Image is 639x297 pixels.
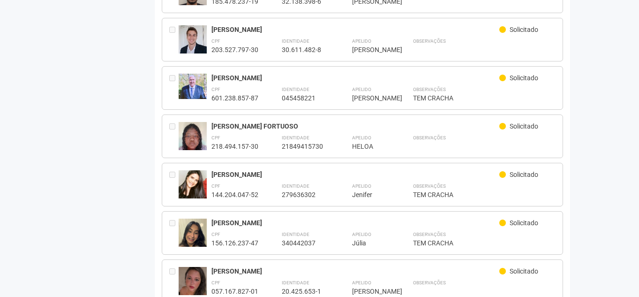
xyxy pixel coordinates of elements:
[413,280,446,285] strong: Observações
[282,183,309,189] strong: Identidade
[169,219,179,247] div: Entre em contato com a Aministração para solicitar o cancelamento ou 2a via
[413,239,556,247] div: TEM CRACHA
[282,190,329,199] div: 279636302
[510,267,538,275] span: Solicitado
[282,142,329,151] div: 21849415730
[352,287,390,296] div: [PERSON_NAME]
[352,142,390,151] div: HELOA
[179,170,207,208] img: user.jpg
[413,135,446,140] strong: Observações
[211,142,258,151] div: 218.494.157-30
[282,38,309,44] strong: Identidade
[282,94,329,102] div: 045458221
[211,267,500,275] div: [PERSON_NAME]
[211,287,258,296] div: 057.167.827-01
[282,232,309,237] strong: Identidade
[510,171,538,178] span: Solicitado
[211,135,220,140] strong: CPF
[510,26,538,33] span: Solicitado
[179,267,207,295] img: user.jpg
[282,280,309,285] strong: Identidade
[211,38,220,44] strong: CPF
[211,94,258,102] div: 601.238.857-87
[282,46,329,54] div: 30.611.482-8
[510,74,538,82] span: Solicitado
[282,287,329,296] div: 20.425.653-1
[352,38,371,44] strong: Apelido
[282,239,329,247] div: 340442037
[211,122,500,130] div: [PERSON_NAME] FORTUOSO
[413,183,446,189] strong: Observações
[352,135,371,140] strong: Apelido
[211,87,220,92] strong: CPF
[179,219,207,256] img: user.jpg
[413,38,446,44] strong: Observações
[211,46,258,54] div: 203.527.797-30
[352,232,371,237] strong: Apelido
[179,74,207,99] img: user.jpg
[179,122,207,160] img: user.jpg
[211,232,220,237] strong: CPF
[352,94,390,102] div: [PERSON_NAME]
[211,74,500,82] div: [PERSON_NAME]
[413,190,556,199] div: TEM CRACHA
[352,239,390,247] div: Júlia
[211,280,220,285] strong: CPF
[211,239,258,247] div: 156.126.237-47
[510,122,538,130] span: Solicitado
[413,87,446,92] strong: Observações
[169,74,179,102] div: Entre em contato com a Aministração para solicitar o cancelamento ou 2a via
[211,183,220,189] strong: CPF
[352,46,390,54] div: [PERSON_NAME]
[211,170,500,179] div: [PERSON_NAME]
[352,183,371,189] strong: Apelido
[169,170,179,199] div: Entre em contato com a Aministração para solicitar o cancelamento ou 2a via
[169,25,179,54] div: Entre em contato com a Aministração para solicitar o cancelamento ou 2a via
[352,280,371,285] strong: Apelido
[179,25,207,53] img: user.jpg
[282,135,309,140] strong: Identidade
[211,190,258,199] div: 144.204.047-52
[169,122,179,151] div: Entre em contato com a Aministração para solicitar o cancelamento ou 2a via
[211,25,500,34] div: [PERSON_NAME]
[413,232,446,237] strong: Observações
[510,219,538,227] span: Solicitado
[352,87,371,92] strong: Apelido
[352,190,390,199] div: Jenifer
[282,87,309,92] strong: Identidade
[169,267,179,296] div: Entre em contato com a Aministração para solicitar o cancelamento ou 2a via
[413,94,556,102] div: TEM CRACHA
[211,219,500,227] div: [PERSON_NAME]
